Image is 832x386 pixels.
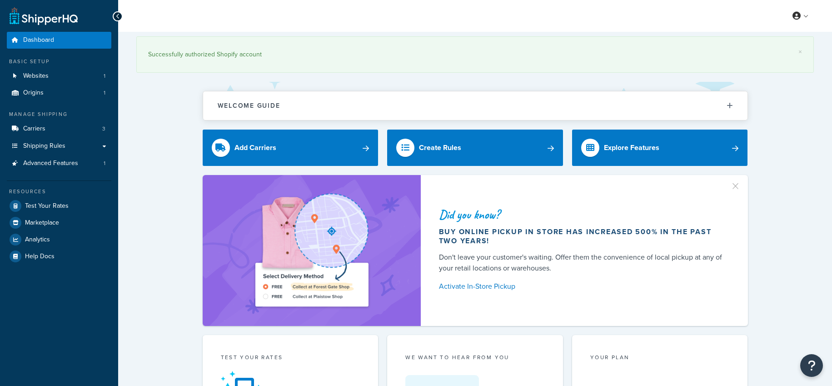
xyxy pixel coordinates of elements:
[229,189,394,312] img: ad-shirt-map-b0359fc47e01cab431d101c4b569394f6a03f54285957d908178d52f29eb9668.png
[104,72,105,80] span: 1
[23,160,78,167] span: Advanced Features
[590,353,730,364] div: Your Plan
[798,48,802,55] a: ×
[800,354,823,377] button: Open Resource Center
[7,215,111,231] a: Marketplace
[439,227,726,246] div: Buy online pickup in store has increased 500% in the past two years!
[25,219,59,227] span: Marketplace
[25,202,69,210] span: Test Your Rates
[439,208,726,221] div: Did you know?
[7,120,111,137] li: Carriers
[7,68,111,85] a: Websites1
[7,155,111,172] a: Advanced Features1
[7,110,111,118] div: Manage Shipping
[439,252,726,274] div: Don't leave your customer's waiting. Offer them the convenience of local pickup at any of your re...
[203,130,379,166] a: Add Carriers
[7,85,111,101] a: Origins1
[405,353,545,361] p: we want to hear from you
[104,160,105,167] span: 1
[23,125,45,133] span: Carriers
[604,141,659,154] div: Explore Features
[7,58,111,65] div: Basic Setup
[572,130,748,166] a: Explore Features
[7,198,111,214] a: Test Your Rates
[419,141,461,154] div: Create Rules
[7,32,111,49] a: Dashboard
[25,236,50,244] span: Analytics
[387,130,563,166] a: Create Rules
[7,155,111,172] li: Advanced Features
[221,353,360,364] div: Test your rates
[7,138,111,155] a: Shipping Rules
[439,280,726,293] a: Activate In-Store Pickup
[148,48,802,61] div: Successfully authorized Shopify account
[7,231,111,248] a: Analytics
[234,141,276,154] div: Add Carriers
[23,36,54,44] span: Dashboard
[23,89,44,97] span: Origins
[25,253,55,261] span: Help Docs
[7,120,111,137] a: Carriers3
[203,91,747,120] button: Welcome Guide
[218,102,280,109] h2: Welcome Guide
[102,125,105,133] span: 3
[23,72,49,80] span: Websites
[23,142,65,150] span: Shipping Rules
[7,188,111,196] div: Resources
[104,89,105,97] span: 1
[7,248,111,265] a: Help Docs
[7,68,111,85] li: Websites
[7,85,111,101] li: Origins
